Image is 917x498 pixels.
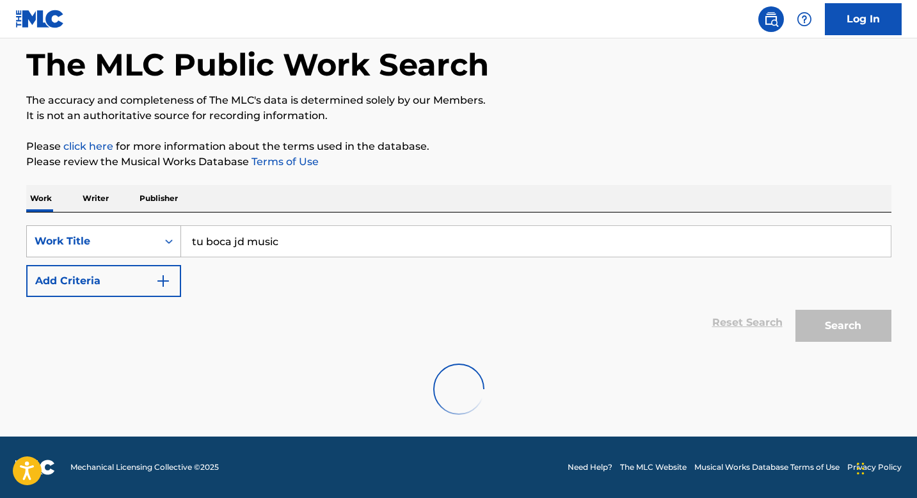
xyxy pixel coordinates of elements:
p: Writer [79,185,113,212]
a: Log In [825,3,902,35]
div: Help [792,6,817,32]
p: Please for more information about the terms used in the database. [26,139,891,154]
a: The MLC Website [620,462,687,473]
p: Publisher [136,185,182,212]
a: click here [63,140,113,152]
img: logo [15,460,55,475]
p: Work [26,185,56,212]
div: Arrastrar [857,449,865,488]
button: Add Criteria [26,265,181,297]
p: The accuracy and completeness of The MLC's data is determined solely by our Members. [26,93,891,108]
a: Need Help? [568,462,612,473]
div: Widget de chat [853,437,917,498]
iframe: Chat Widget [853,437,917,498]
img: preloader [431,362,486,417]
img: 9d2ae6d4665cec9f34b9.svg [155,273,171,289]
img: search [763,12,779,27]
h1: The MLC Public Work Search [26,45,489,84]
a: Privacy Policy [847,462,902,473]
p: It is not an authoritative source for recording information. [26,108,891,124]
span: Mechanical Licensing Collective © 2025 [70,462,219,473]
a: Public Search [758,6,784,32]
a: Musical Works Database Terms of Use [694,462,840,473]
img: MLC Logo [15,10,65,28]
p: Please review the Musical Works Database [26,154,891,170]
div: Work Title [35,234,150,249]
form: Search Form [26,225,891,348]
img: help [797,12,812,27]
a: Terms of Use [249,156,319,168]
